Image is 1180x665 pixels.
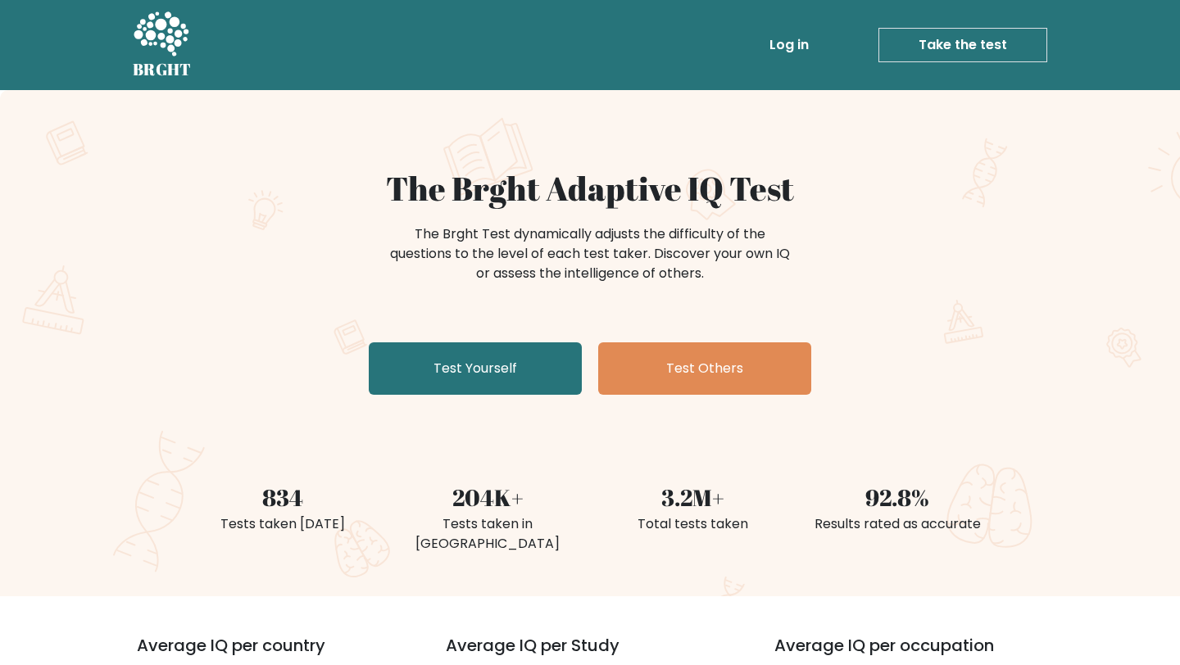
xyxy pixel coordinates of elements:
div: The Brght Test dynamically adjusts the difficulty of the questions to the level of each test take... [385,224,795,283]
a: Test Yourself [369,342,582,395]
div: 92.8% [805,480,990,514]
a: Log in [763,29,815,61]
div: 834 [190,480,375,514]
a: BRGHT [133,7,192,84]
a: Take the test [878,28,1047,62]
div: Tests taken [DATE] [190,514,375,534]
h5: BRGHT [133,60,192,79]
h1: The Brght Adaptive IQ Test [190,169,990,208]
div: Total tests taken [600,514,785,534]
div: 204K+ [395,480,580,514]
div: Tests taken in [GEOGRAPHIC_DATA] [395,514,580,554]
div: Results rated as accurate [805,514,990,534]
div: 3.2M+ [600,480,785,514]
a: Test Others [598,342,811,395]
